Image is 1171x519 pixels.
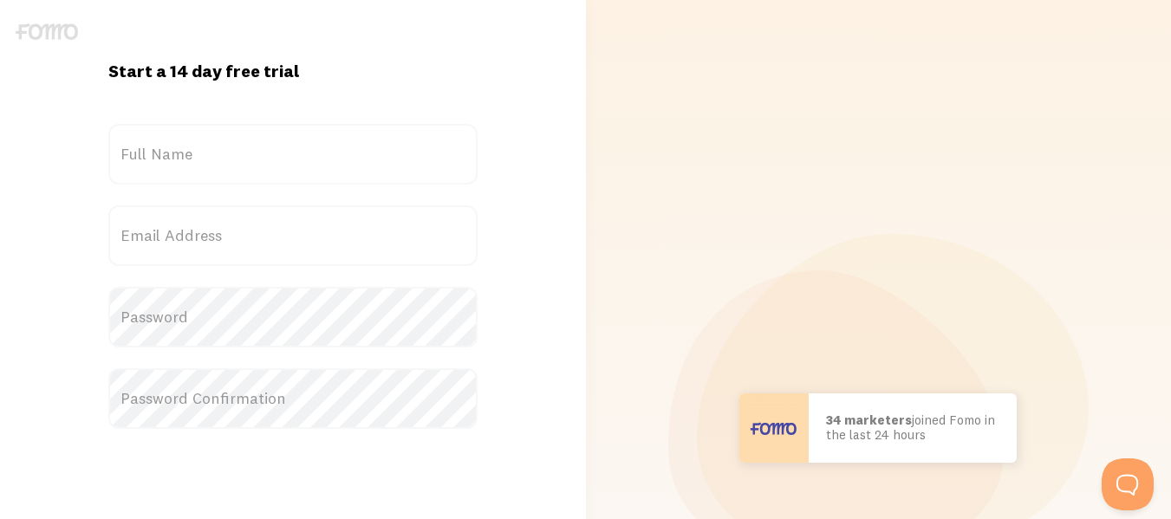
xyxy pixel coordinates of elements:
label: Full Name [108,124,478,185]
iframe: Help Scout Beacon - Open [1102,458,1154,510]
img: User avatar [739,393,809,463]
iframe: reCAPTCHA [108,450,372,517]
label: Password Confirmation [108,368,478,429]
label: Password [108,287,478,347]
h1: Start a 14 day free trial [108,60,478,82]
p: joined Fomo in the last 24 hours [826,413,999,442]
b: 34 marketers [826,412,912,428]
img: fomo-logo-gray-b99e0e8ada9f9040e2984d0d95b3b12da0074ffd48d1e5cb62ac37fc77b0b268.svg [16,23,78,40]
label: Email Address [108,205,478,266]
